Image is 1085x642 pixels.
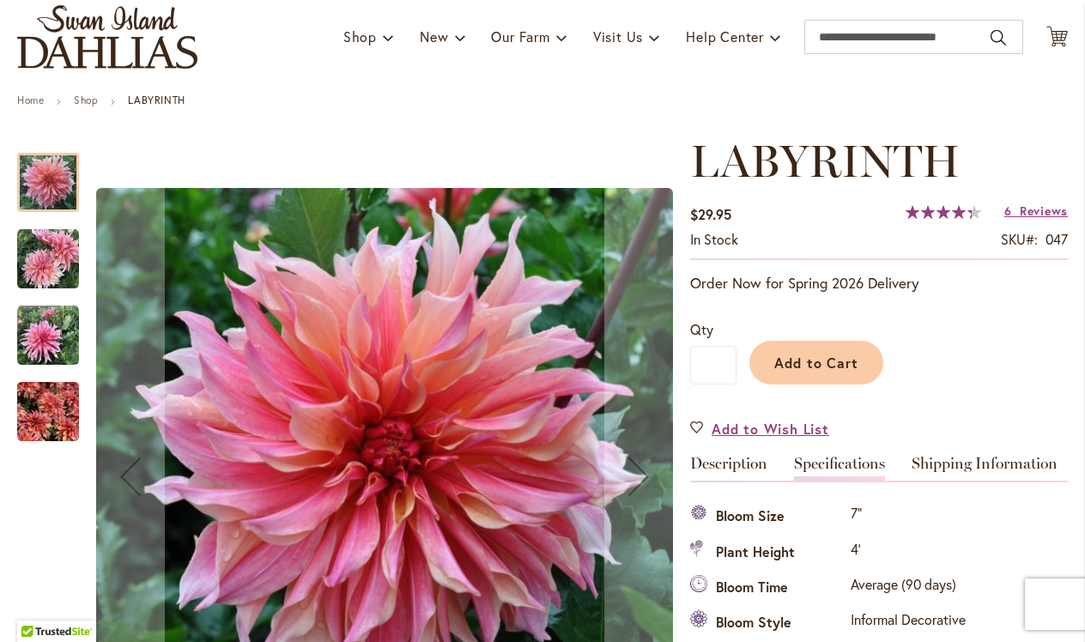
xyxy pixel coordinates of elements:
span: Add to Cart [774,354,859,372]
iframe: Launch Accessibility Center [13,581,61,629]
a: store logo [17,5,197,69]
a: Specifications [794,456,885,481]
img: Labyrinth [17,371,79,453]
div: Labyrinth [17,212,96,288]
span: New [420,27,448,45]
a: Description [690,456,767,481]
strong: SKU [1001,230,1038,248]
span: Help Center [686,27,764,45]
span: Qty [690,320,713,338]
span: Reviews [1020,203,1068,219]
span: In stock [690,230,738,248]
span: Our Farm [491,27,549,45]
span: LABYRINTH [690,134,960,188]
span: Visit Us [593,27,643,45]
a: 6 Reviews [1004,203,1068,219]
a: Home [17,94,44,106]
th: Bloom Time [690,571,846,606]
th: Plant Height [690,535,846,570]
strong: LABYRINTH [128,94,185,106]
div: Labyrinth [17,365,79,441]
button: Add to Cart [749,341,883,385]
div: 87% [906,205,981,219]
span: $29.95 [690,205,731,223]
span: 6 [1004,203,1012,219]
a: Add to Wish List [690,419,829,439]
th: Bloom Style [690,606,846,641]
p: Order Now for Spring 2026 Delivery [690,273,1068,294]
div: 047 [1046,230,1068,250]
img: Labyrinth [17,305,79,366]
div: Availability [690,230,738,250]
td: Average (90 days) [846,571,970,606]
a: Shipping Information [912,456,1058,481]
th: Bloom Size [690,500,846,535]
span: Add to Wish List [712,419,829,439]
td: Informal Decorative [846,606,970,641]
img: Labyrinth [17,228,79,290]
a: Shop [74,94,98,106]
div: Labyrinth [17,288,96,365]
td: 7" [846,500,970,535]
td: 4' [846,535,970,570]
div: Labyrinth [17,136,96,212]
span: Shop [343,27,377,45]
